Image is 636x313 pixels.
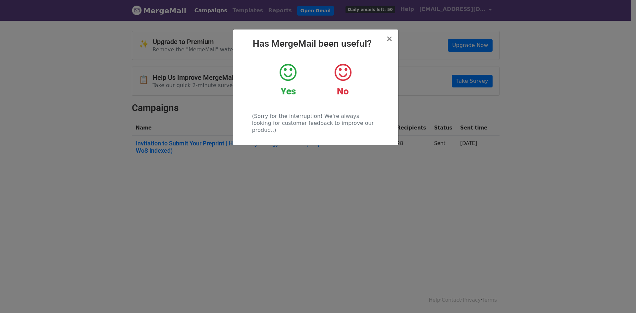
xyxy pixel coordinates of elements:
a: No [320,63,365,97]
h2: Has MergeMail been useful? [238,38,393,49]
strong: Yes [281,86,296,97]
p: (Sorry for the interruption! We're always looking for customer feedback to improve our product.) [252,113,379,133]
strong: No [337,86,349,97]
button: Close [386,35,393,43]
span: × [386,34,393,43]
a: Yes [266,63,310,97]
